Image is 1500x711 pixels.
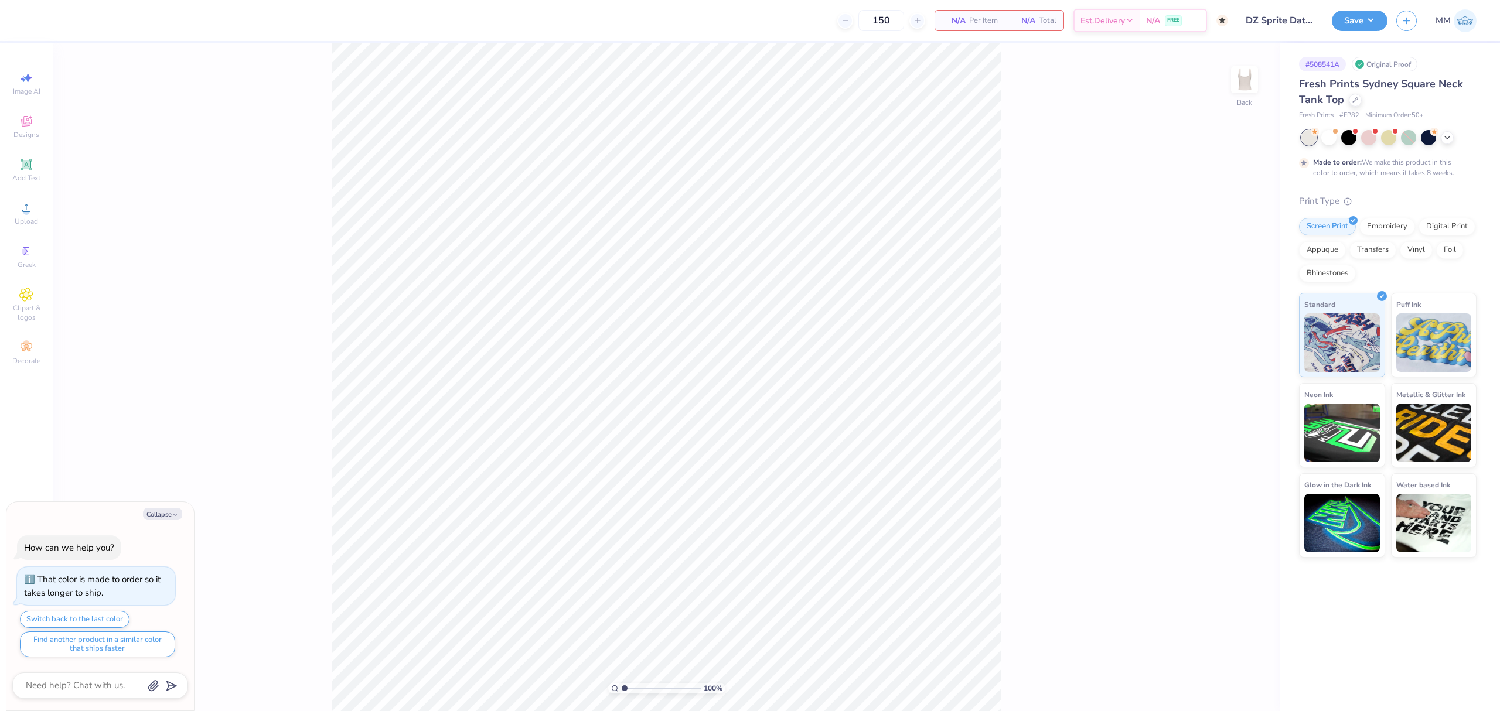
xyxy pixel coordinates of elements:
span: Designs [13,130,39,139]
span: Decorate [12,356,40,365]
button: Collapse [143,508,182,520]
img: Water based Ink [1396,494,1472,552]
span: Minimum Order: 50 + [1365,111,1424,121]
div: We make this product in this color to order, which means it takes 8 weeks. [1313,157,1457,178]
img: Neon Ink [1304,404,1380,462]
span: Neon Ink [1304,388,1333,401]
strong: Made to order: [1313,158,1362,167]
img: Puff Ink [1396,313,1472,372]
img: Standard [1304,313,1380,372]
div: Embroidery [1359,218,1415,235]
span: # FP82 [1339,111,1359,121]
span: Fresh Prints [1299,111,1334,121]
div: Digital Print [1419,218,1475,235]
span: N/A [942,15,966,27]
div: Rhinestones [1299,265,1356,282]
span: N/A [1012,15,1035,27]
span: Metallic & Glitter Ink [1396,388,1465,401]
span: Puff Ink [1396,298,1421,310]
span: Fresh Prints Sydney Square Neck Tank Top [1299,77,1463,107]
div: Print Type [1299,194,1477,208]
img: Glow in the Dark Ink [1304,494,1380,552]
span: Add Text [12,173,40,183]
div: Vinyl [1400,241,1433,259]
span: Standard [1304,298,1335,310]
span: Image AI [13,87,40,96]
button: Save [1332,11,1387,31]
span: Est. Delivery [1080,15,1125,27]
span: 100 % [704,683,722,693]
a: MM [1436,9,1477,32]
span: Greek [18,260,36,269]
span: Upload [15,217,38,226]
span: Per Item [969,15,998,27]
button: Find another product in a similar color that ships faster [20,631,175,657]
div: Applique [1299,241,1346,259]
span: N/A [1146,15,1160,27]
span: Clipart & logos [6,303,47,322]
div: # 508541A [1299,57,1346,71]
div: That color is made to order so it takes longer to ship. [24,573,161,599]
div: Original Proof [1352,57,1417,71]
input: – – [858,10,904,31]
span: Water based Ink [1396,478,1450,491]
span: MM [1436,14,1451,28]
img: Mariah Myssa Salurio [1454,9,1477,32]
div: Back [1237,97,1252,108]
div: Screen Print [1299,218,1356,235]
span: FREE [1167,16,1179,25]
button: Switch back to the last color [20,611,129,628]
input: Untitled Design [1237,9,1323,32]
div: Foil [1436,241,1464,259]
div: How can we help you? [24,542,114,553]
img: Metallic & Glitter Ink [1396,404,1472,462]
span: Glow in the Dark Ink [1304,478,1371,491]
span: Total [1039,15,1056,27]
div: Transfers [1349,241,1396,259]
img: Back [1233,68,1256,91]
